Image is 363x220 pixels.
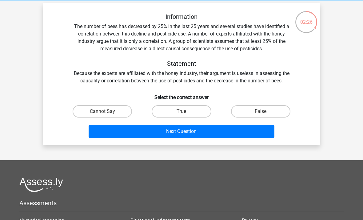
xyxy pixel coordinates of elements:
h5: Statement [72,60,291,67]
button: Next Question [89,125,275,138]
label: True [152,105,211,118]
label: False [231,105,290,118]
div: 02:26 [295,10,318,26]
img: Assessly logo [19,177,63,192]
label: Cannot Say [73,105,132,118]
h5: Information [72,13,291,20]
h5: Assessments [19,199,344,207]
div: The number of bees has decreased by 25% in the last 25 years and several studies have identified ... [53,13,310,85]
h6: Select the correct answer [53,89,310,100]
